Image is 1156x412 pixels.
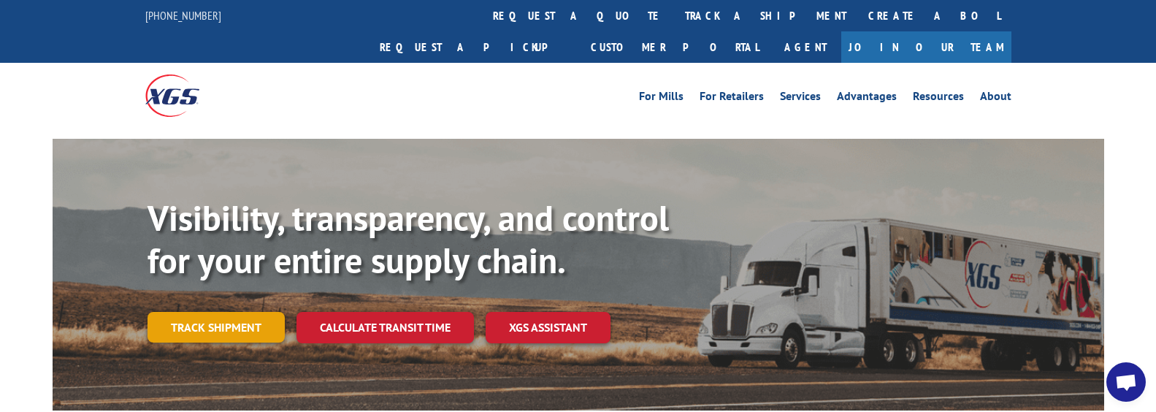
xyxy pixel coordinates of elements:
[580,31,770,63] a: Customer Portal
[639,91,684,107] a: For Mills
[486,312,610,343] a: XGS ASSISTANT
[1106,362,1146,402] div: Open chat
[148,312,285,343] a: Track shipment
[913,91,964,107] a: Resources
[369,31,580,63] a: Request a pickup
[145,8,221,23] a: [PHONE_NUMBER]
[148,195,669,283] b: Visibility, transparency, and control for your entire supply chain.
[780,91,821,107] a: Services
[837,91,897,107] a: Advantages
[980,91,1011,107] a: About
[770,31,841,63] a: Agent
[296,312,474,343] a: Calculate transit time
[841,31,1011,63] a: Join Our Team
[700,91,764,107] a: For Retailers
